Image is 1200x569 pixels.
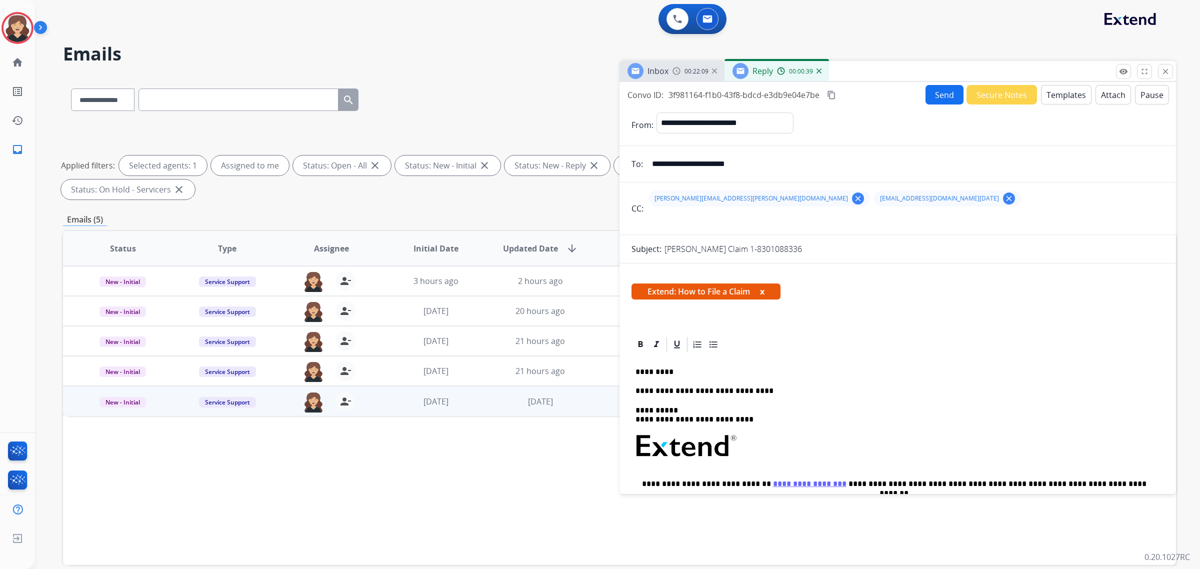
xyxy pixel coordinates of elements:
[631,243,661,255] p: Subject:
[119,155,207,175] div: Selected agents: 1
[339,395,351,407] mat-icon: person_remove
[99,397,146,407] span: New - Initial
[11,56,23,68] mat-icon: home
[199,366,256,377] span: Service Support
[11,114,23,126] mat-icon: history
[423,365,448,376] span: [DATE]
[789,67,813,75] span: 00:00:39
[633,337,648,352] div: Bold
[925,85,963,104] button: Send
[853,194,862,203] mat-icon: clear
[504,155,610,175] div: Status: New - Reply
[303,391,323,412] img: agent-avatar
[627,89,663,101] p: Convo ID:
[631,283,780,299] span: Extend: How to File a Claim
[339,275,351,287] mat-icon: person_remove
[199,306,256,317] span: Service Support
[63,213,107,226] p: Emails (5)
[199,397,256,407] span: Service Support
[614,155,744,175] div: Status: On-hold – Internal
[515,365,565,376] span: 21 hours ago
[966,85,1037,104] button: Secure Notes
[1140,67,1149,76] mat-icon: fullscreen
[303,361,323,382] img: agent-avatar
[588,159,600,171] mat-icon: close
[631,119,653,131] p: From:
[668,89,819,100] span: 3f981164-f1b0-43f8-bdcd-e3db9e04e7be
[1144,551,1190,563] p: 0.20.1027RC
[314,242,349,254] span: Assignee
[1119,67,1128,76] mat-icon: remove_red_eye
[752,65,773,76] span: Reply
[339,335,351,347] mat-icon: person_remove
[395,155,500,175] div: Status: New - Initial
[1004,194,1013,203] mat-icon: clear
[880,194,999,202] span: [EMAIL_ADDRESS][DOMAIN_NAME][DATE]
[339,365,351,377] mat-icon: person_remove
[199,276,256,287] span: Service Support
[110,242,136,254] span: Status
[684,67,708,75] span: 00:22:09
[293,155,391,175] div: Status: Open - All
[827,90,836,99] mat-icon: content_copy
[528,396,553,407] span: [DATE]
[63,44,1176,64] h2: Emails
[690,337,705,352] div: Ordered List
[1041,85,1091,104] button: Templates
[11,143,23,155] mat-icon: inbox
[61,159,115,171] p: Applied filters:
[413,275,458,286] span: 3 hours ago
[654,194,848,202] span: [PERSON_NAME][EMAIL_ADDRESS][PERSON_NAME][DOMAIN_NAME]
[518,275,563,286] span: 2 hours ago
[566,242,578,254] mat-icon: arrow_downward
[99,336,146,347] span: New - Initial
[61,179,195,199] div: Status: On Hold - Servicers
[3,14,31,42] img: avatar
[342,94,354,106] mat-icon: search
[99,276,146,287] span: New - Initial
[1161,67,1170,76] mat-icon: close
[423,305,448,316] span: [DATE]
[199,336,256,347] span: Service Support
[303,331,323,352] img: agent-avatar
[173,183,185,195] mat-icon: close
[1095,85,1131,104] button: Attach
[478,159,490,171] mat-icon: close
[218,242,236,254] span: Type
[211,155,289,175] div: Assigned to me
[631,158,643,170] p: To:
[369,159,381,171] mat-icon: close
[99,306,146,317] span: New - Initial
[423,396,448,407] span: [DATE]
[631,202,643,214] p: CC:
[649,337,664,352] div: Italic
[515,305,565,316] span: 20 hours ago
[647,65,668,76] span: Inbox
[99,366,146,377] span: New - Initial
[423,335,448,346] span: [DATE]
[706,337,721,352] div: Bullet List
[303,271,323,292] img: agent-avatar
[503,242,558,254] span: Updated Date
[760,285,764,297] button: x
[303,301,323,322] img: agent-avatar
[339,305,351,317] mat-icon: person_remove
[515,335,565,346] span: 21 hours ago
[669,337,684,352] div: Underline
[11,85,23,97] mat-icon: list_alt
[1135,85,1169,104] button: Pause
[664,243,802,255] p: [PERSON_NAME] Claim 1-8301088336
[413,242,458,254] span: Initial Date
